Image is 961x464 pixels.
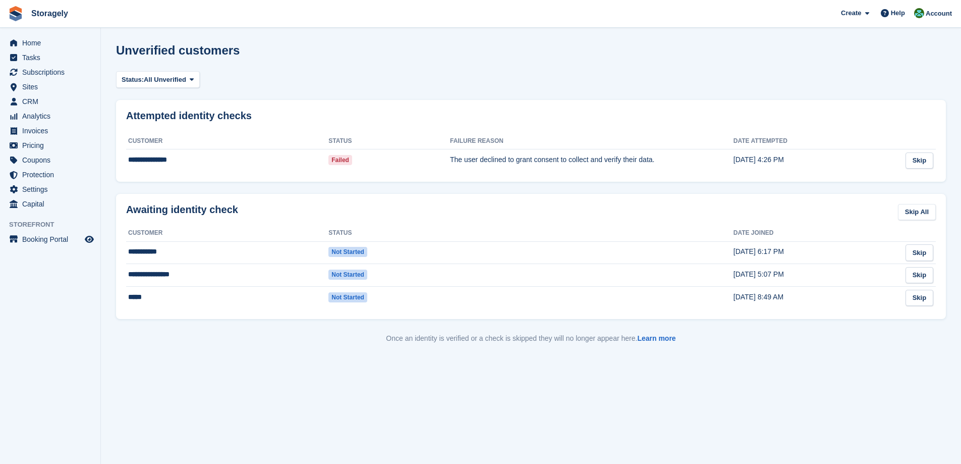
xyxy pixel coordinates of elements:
[83,233,95,245] a: Preview store
[906,244,933,261] a: Skip
[733,241,895,264] td: [DATE] 6:17 PM
[733,286,895,308] td: [DATE] 8:49 AM
[27,5,72,22] a: Storagely
[328,155,352,165] span: Failed
[328,270,367,280] span: Not started
[733,264,895,287] td: [DATE] 5:07 PM
[22,94,83,109] span: CRM
[891,8,905,18] span: Help
[5,109,95,123] a: menu
[450,133,733,149] th: Failure Reason
[5,50,95,65] a: menu
[328,247,367,257] span: Not started
[906,152,933,169] a: Skip
[126,110,936,122] h2: Attempted identity checks
[126,133,328,149] th: Customer
[8,6,23,21] img: stora-icon-8386f47178a22dfd0bd8f6a31ec36ba5ce8667c1dd55bd0f319d3a0aa187defe.svg
[22,182,83,196] span: Settings
[898,204,936,221] a: Skip All
[22,109,83,123] span: Analytics
[914,8,924,18] img: Notifications
[126,225,328,241] th: Customer
[906,267,933,284] a: Skip
[22,197,83,211] span: Capital
[126,204,238,216] h2: Awaiting identity check
[5,80,95,94] a: menu
[5,168,95,182] a: menu
[5,36,95,50] a: menu
[116,333,946,344] p: Once an identity is verified or a check is skipped they will no longer appear here.
[22,138,83,152] span: Pricing
[328,292,367,302] span: Not started
[22,36,83,50] span: Home
[733,225,895,241] th: Date joined
[22,50,83,65] span: Tasks
[9,220,100,230] span: Storefront
[328,225,450,241] th: Status
[5,182,95,196] a: menu
[5,138,95,152] a: menu
[328,133,450,149] th: Status
[116,43,240,57] h1: Unverified customers
[22,153,83,167] span: Coupons
[5,65,95,79] a: menu
[5,124,95,138] a: menu
[5,197,95,211] a: menu
[22,168,83,182] span: Protection
[5,94,95,109] a: menu
[5,153,95,167] a: menu
[841,8,861,18] span: Create
[22,124,83,138] span: Invoices
[733,133,895,149] th: Date attempted
[5,232,95,246] a: menu
[22,232,83,246] span: Booking Portal
[906,290,933,306] a: Skip
[22,65,83,79] span: Subscriptions
[637,334,675,342] a: Learn more
[122,75,144,85] span: Status:
[450,149,733,172] td: The user declined to grant consent to collect and verify their data.
[144,75,186,85] span: All Unverified
[116,71,200,88] button: Status: All Unverified
[733,149,895,172] td: [DATE] 4:26 PM
[22,80,83,94] span: Sites
[926,9,952,19] span: Account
